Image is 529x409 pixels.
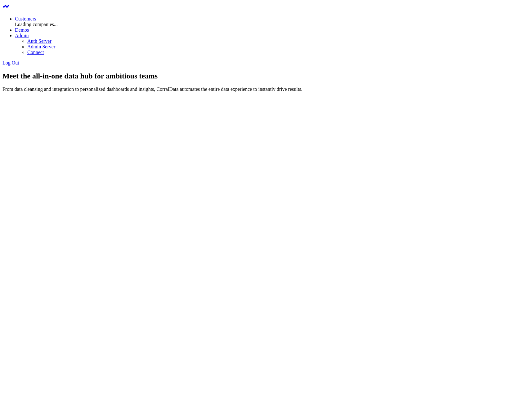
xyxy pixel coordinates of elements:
[27,38,52,44] a: Auth Server
[2,72,527,80] h1: Meet the all-in-one data hub for ambitious teams
[2,87,527,92] p: From data cleansing and integration to personalized dashboards and insights, CorralData automates...
[15,27,29,33] a: Demos
[15,16,36,21] a: Customers
[15,22,527,27] div: Loading companies...
[15,33,29,38] a: Admin
[2,60,19,65] a: Log Out
[27,44,55,49] a: Admin Server
[27,50,44,55] a: Connect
